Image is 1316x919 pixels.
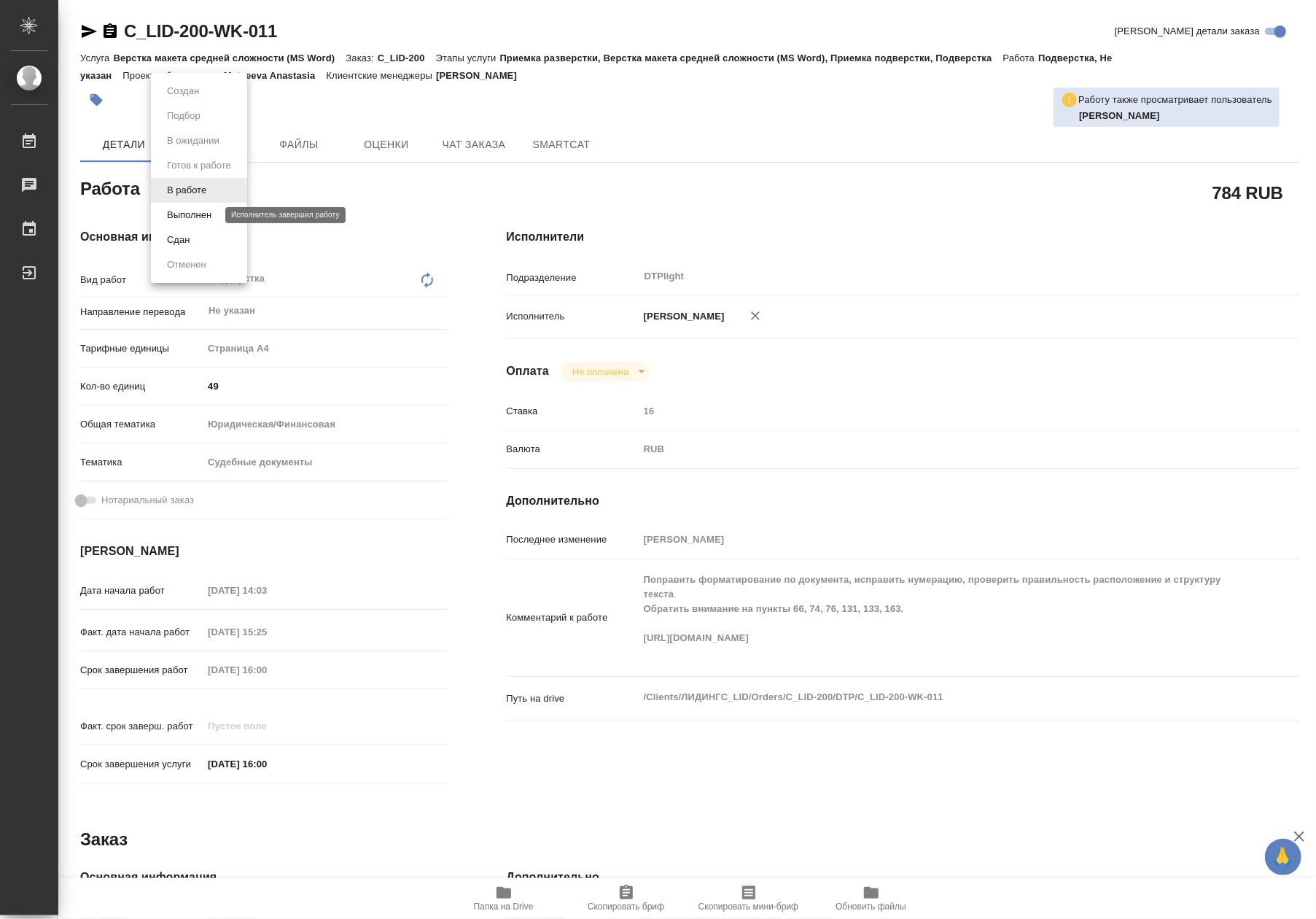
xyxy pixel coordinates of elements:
button: В ожидании [163,133,224,149]
button: Готов к работе [163,158,235,174]
button: Сдан [163,232,194,248]
button: В работе [163,182,211,198]
button: Выполнен [163,207,216,223]
button: Подбор [163,108,205,124]
button: Отменен [163,257,211,273]
button: Создан [163,83,203,99]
